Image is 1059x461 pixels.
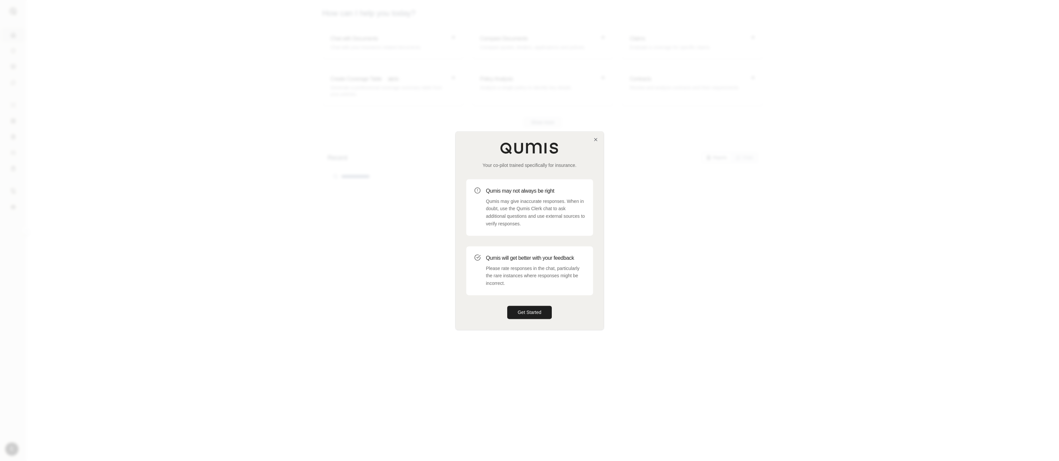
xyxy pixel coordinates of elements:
[486,254,585,262] h3: Qumis will get better with your feedback
[466,162,593,169] p: Your co-pilot trained specifically for insurance.
[500,142,559,154] img: Qumis Logo
[486,187,585,195] h3: Qumis may not always be right
[486,198,585,228] p: Qumis may give inaccurate responses. When in doubt, use the Qumis Clerk chat to ask additional qu...
[486,265,585,287] p: Please rate responses in the chat, particularly the rare instances where responses might be incor...
[507,306,552,319] button: Get Started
